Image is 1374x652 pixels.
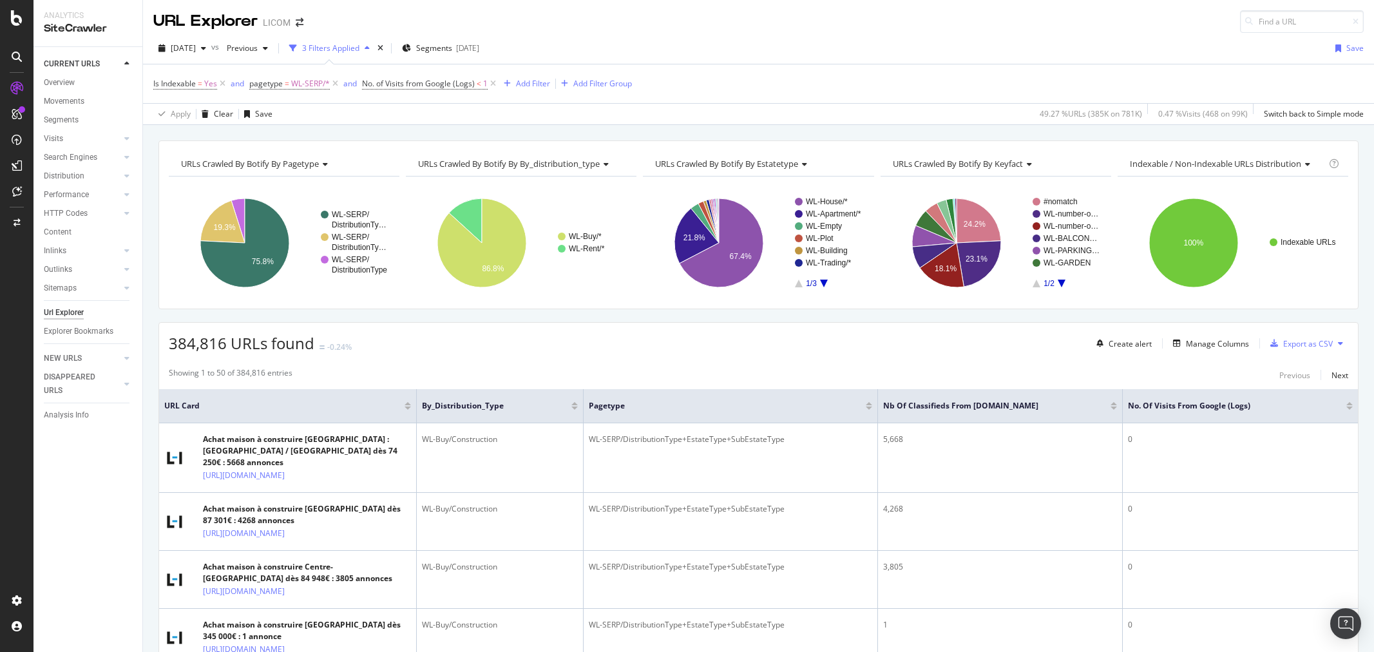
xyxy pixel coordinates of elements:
h4: URLs Crawled By Botify By estatetype [653,153,862,174]
button: Manage Columns [1168,336,1249,351]
div: WL-Buy/Construction [422,503,578,515]
svg: A chart. [406,187,636,299]
span: by_Distribution_Type [422,400,552,412]
button: and [343,77,357,90]
img: main image [164,512,185,532]
text: WL-SERP/ [332,210,370,219]
a: Movements [44,95,133,108]
a: NEW URLS [44,352,120,365]
div: Achat maison à construire [GEOGRAPHIC_DATA] : [GEOGRAPHIC_DATA] / [GEOGRAPHIC_DATA] dès 74 250€ :... [203,434,411,468]
text: 1/3 [806,279,817,288]
span: = [198,78,202,89]
a: Visits [44,132,120,146]
span: Yes [204,75,217,93]
div: CURRENT URLS [44,57,100,71]
div: 0 [1128,619,1353,631]
svg: A chart. [881,187,1111,299]
span: pagetype [249,78,283,89]
text: 1/2 [1044,279,1054,288]
a: Outlinks [44,263,120,276]
a: Search Engines [44,151,120,164]
div: [DATE] [456,43,479,53]
div: Add Filter [516,78,550,89]
span: Segments [416,43,452,53]
text: WL-SERP/ [332,233,370,242]
div: Apply [171,108,191,119]
span: 384,816 URLs found [169,332,314,354]
div: 4,268 [883,503,1117,515]
div: Movements [44,95,84,108]
div: times [375,42,386,55]
text: 67.4% [730,252,752,261]
button: and [231,77,244,90]
div: -0.24% [327,341,352,352]
span: URLs Crawled By Botify By pagetype [181,158,319,169]
img: main image [164,448,185,468]
a: Segments [44,113,133,127]
button: Clear [196,104,233,124]
span: 2025 Oct. 3rd [171,43,196,53]
div: Achat maison à construire [GEOGRAPHIC_DATA] dès 345 000€ : 1 annonce [203,619,411,642]
button: Create alert [1091,333,1152,354]
h4: URLs Crawled By Botify By by_distribution_type [415,153,625,174]
div: 0 [1128,503,1353,515]
div: 0 [1128,561,1353,573]
a: Url Explorer [44,306,133,320]
text: #nomatch [1044,197,1078,206]
h4: URLs Crawled By Botify By pagetype [178,153,388,174]
a: Explorer Bookmarks [44,325,133,338]
div: WL-Buy/Construction [422,434,578,445]
text: DistributionType [332,265,387,274]
a: Distribution [44,169,120,183]
svg: A chart. [1118,187,1348,299]
div: WL-SERP/DistributionType+EstateType+SubEstateType [589,619,872,631]
span: 1 [483,75,488,93]
img: main image [164,570,185,590]
a: [URL][DOMAIN_NAME] [203,469,285,482]
div: 3 Filters Applied [302,43,359,53]
text: WL-SERP/ [332,255,370,264]
div: URL Explorer [153,10,258,32]
div: Save [1346,43,1364,53]
div: 0.47 % Visits ( 468 on 99K ) [1158,108,1248,119]
img: Equal [320,345,325,349]
div: A chart. [643,187,873,299]
button: Apply [153,104,191,124]
div: Previous [1279,370,1310,381]
text: 19.3% [214,223,236,232]
span: URL Card [164,400,401,412]
text: WL-Building [806,246,848,255]
a: Sitemaps [44,282,120,295]
a: Content [44,225,133,239]
button: Add Filter [499,76,550,91]
a: [URL][DOMAIN_NAME] [203,527,285,540]
div: SiteCrawler [44,21,132,36]
text: 24.2% [963,220,985,229]
span: Is Indexable [153,78,196,89]
text: WL-Plot [806,234,834,243]
div: 0 [1128,434,1353,445]
button: Save [1330,38,1364,59]
span: = [285,78,289,89]
button: Save [239,104,272,124]
text: WL-BALCON… [1044,234,1097,243]
span: No. of Visits from Google (Logs) [1128,400,1327,412]
h4: URLs Crawled By Botify By keyfact [890,153,1100,174]
span: WL-SERP/* [291,75,330,93]
text: 21.8% [683,233,705,242]
div: WL-Buy/Construction [422,619,578,631]
text: 86.8% [482,264,504,273]
text: WL-Apartment/* [806,209,861,218]
div: Search Engines [44,151,97,164]
div: Add Filter Group [573,78,632,89]
span: No. of Visits from Google (Logs) [362,78,475,89]
a: Overview [44,76,133,90]
span: Nb of classifieds from [DOMAIN_NAME] [883,400,1091,412]
div: Open Intercom Messenger [1330,608,1361,639]
div: Sitemaps [44,282,77,295]
div: Performance [44,188,89,202]
text: DistributionTy… [332,220,386,229]
div: Analytics [44,10,132,21]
